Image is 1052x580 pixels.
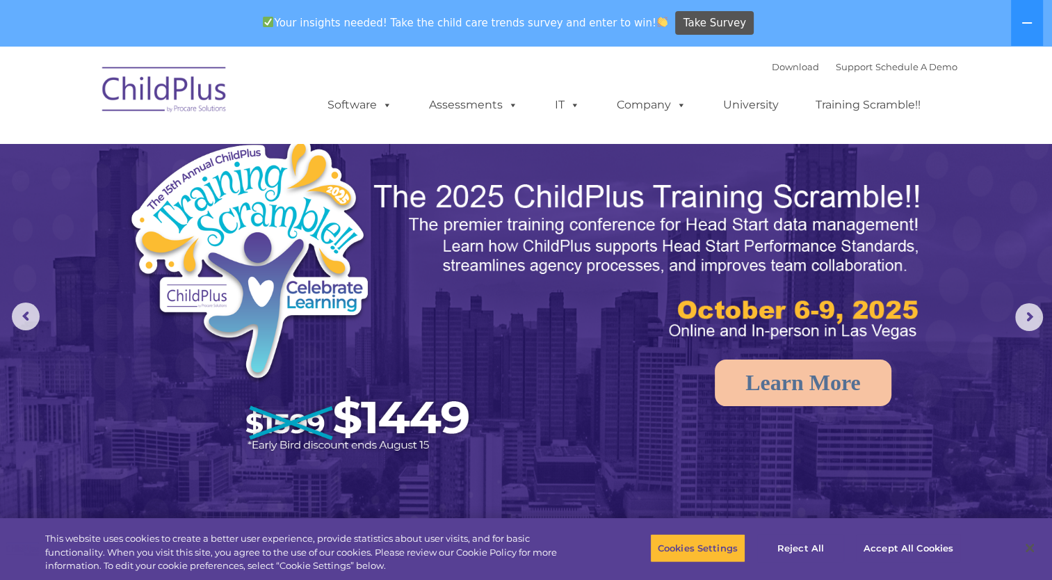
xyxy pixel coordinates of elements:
a: University [709,91,793,119]
button: Cookies Settings [650,533,745,563]
button: Reject All [757,533,844,563]
a: Download [772,61,819,72]
a: Company [603,91,700,119]
button: Close [1014,533,1045,563]
a: Schedule A Demo [875,61,957,72]
a: Support [836,61,873,72]
img: ChildPlus by Procare Solutions [95,57,234,127]
span: Your insights needed! Take the child care trends survey and enter to win! [257,9,674,36]
div: This website uses cookies to create a better user experience, provide statistics about user visit... [45,532,578,573]
img: ✅ [263,17,273,27]
a: Learn More [715,360,891,406]
a: Training Scramble!! [802,91,934,119]
a: IT [541,91,594,119]
span: Last name [193,92,236,102]
font: | [772,61,957,72]
button: Accept All Cookies [856,533,961,563]
a: Assessments [415,91,532,119]
img: 👏 [657,17,667,27]
span: Phone number [193,149,252,159]
span: Take Survey [683,11,746,35]
a: Take Survey [675,11,754,35]
a: Software [314,91,406,119]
